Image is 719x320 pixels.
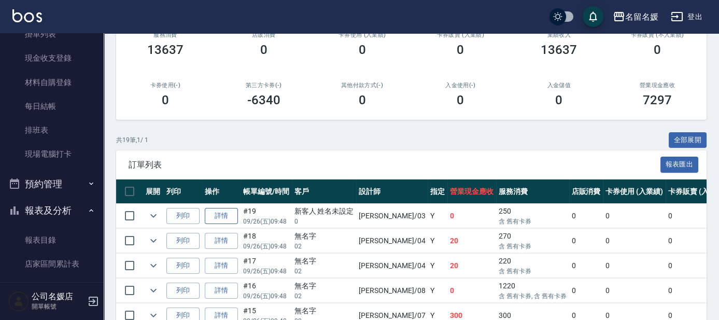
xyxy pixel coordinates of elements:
[603,179,666,204] th: 卡券使用 (入業績)
[4,171,100,198] button: 預約管理
[241,204,292,228] td: #19
[260,43,267,57] h3: 0
[164,179,202,204] th: 列印
[424,82,497,89] h2: 入金使用(-)
[227,32,301,38] h2: 店販消費
[146,208,161,224] button: expand row
[496,204,569,228] td: 250
[424,32,497,38] h2: 卡券販賣 (入業績)
[294,231,354,242] div: 無名字
[294,242,354,251] p: 02
[32,302,84,311] p: 開單帳號
[522,32,596,38] h2: 業績收入
[241,229,292,253] td: #18
[569,279,603,303] td: 0
[603,254,666,278] td: 0
[326,32,399,38] h2: 卡券使用 (入業績)
[4,252,100,276] a: 店家區間累計表
[603,204,666,228] td: 0
[621,82,694,89] h2: 營業現金應收
[4,276,100,300] a: 店家日報表
[499,291,566,301] p: 含 舊有卡券, 含 舊有卡券
[496,254,569,278] td: 220
[4,118,100,142] a: 排班表
[116,135,148,145] p: 共 19 筆, 1 / 1
[447,254,496,278] td: 20
[625,10,658,23] div: 名留名媛
[294,217,354,226] p: 0
[428,254,447,278] td: Y
[4,22,100,46] a: 掛單列表
[147,43,184,57] h3: 13637
[129,82,202,89] h2: 卡券使用(-)
[12,9,42,22] img: Logo
[166,208,200,224] button: 列印
[202,179,241,204] th: 操作
[243,217,289,226] p: 09/26 (五) 09:48
[146,283,161,298] button: expand row
[583,6,603,27] button: save
[621,32,694,38] h2: 卡券販賣 (不入業績)
[4,71,100,94] a: 材料自購登錄
[356,204,428,228] td: [PERSON_NAME] /03
[499,267,566,276] p: 含 舊有卡券
[294,305,354,316] div: 無名字
[205,208,238,224] a: 詳情
[356,254,428,278] td: [PERSON_NAME] /04
[241,179,292,204] th: 帳單編號/時間
[146,258,161,273] button: expand row
[32,291,84,302] h5: 公司名媛店
[555,93,562,107] h3: 0
[162,93,169,107] h3: 0
[243,291,289,301] p: 09/26 (五) 09:48
[4,228,100,252] a: 報表目錄
[356,179,428,204] th: 設計師
[603,279,666,303] td: 0
[247,93,280,107] h3: -6340
[129,160,660,170] span: 訂單列表
[667,7,707,26] button: 登出
[294,291,354,301] p: 02
[457,43,464,57] h3: 0
[359,43,366,57] h3: 0
[294,267,354,276] p: 02
[241,254,292,278] td: #17
[4,142,100,166] a: 現場電腦打卡
[654,43,661,57] h3: 0
[447,204,496,228] td: 0
[496,229,569,253] td: 270
[447,279,496,303] td: 0
[499,242,566,251] p: 含 舊有卡券
[447,229,496,253] td: 20
[457,93,464,107] h3: 0
[447,179,496,204] th: 營業現金應收
[541,43,577,57] h3: 13637
[359,93,366,107] h3: 0
[4,197,100,224] button: 報表及分析
[569,204,603,228] td: 0
[660,157,699,173] button: 報表匯出
[4,94,100,118] a: 每日結帳
[4,46,100,70] a: 現金收支登錄
[166,233,200,249] button: 列印
[522,82,596,89] h2: 入金儲值
[205,283,238,299] a: 詳情
[294,281,354,291] div: 無名字
[227,82,301,89] h2: 第三方卡券(-)
[428,279,447,303] td: Y
[166,283,200,299] button: 列印
[496,179,569,204] th: 服務消費
[669,132,707,148] button: 全部展開
[643,93,672,107] h3: 7297
[241,279,292,303] td: #16
[356,279,428,303] td: [PERSON_NAME] /08
[166,258,200,274] button: 列印
[8,291,29,312] img: Person
[243,267,289,276] p: 09/26 (五) 09:48
[205,258,238,274] a: 詳情
[496,279,569,303] td: 1220
[569,254,603,278] td: 0
[356,229,428,253] td: [PERSON_NAME] /04
[129,32,202,38] h3: 服務消費
[428,229,447,253] td: Y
